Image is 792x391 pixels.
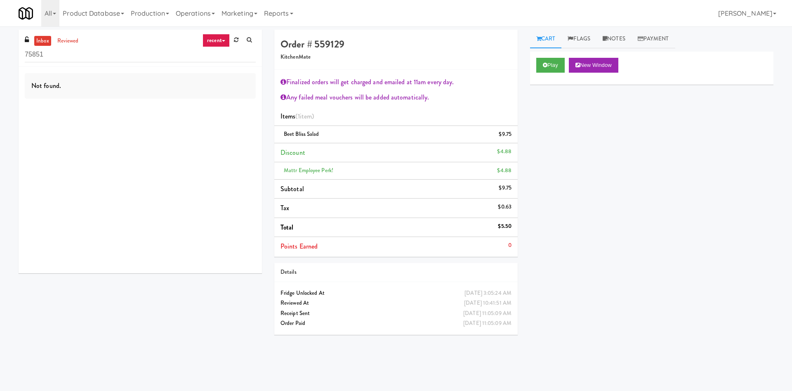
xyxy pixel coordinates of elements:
div: $0.63 [498,202,511,212]
span: Discount [280,148,305,157]
a: Notes [596,30,632,48]
h5: KitchenMate [280,54,511,60]
button: New Window [569,58,618,73]
div: [DATE] 11:05:09 AM [463,318,511,329]
div: Order Paid [280,318,511,329]
a: inbox [34,36,51,46]
a: Payment [632,30,675,48]
img: Micromart [19,6,33,21]
div: $4.88 [497,166,511,176]
div: $5.50 [498,221,511,232]
div: Finalized orders will get charged and emailed at 11am every day. [280,76,511,88]
ng-pluralize: item [300,111,312,121]
a: Flags [561,30,596,48]
h4: Order # 559129 [280,39,511,50]
span: (1 ) [295,111,314,121]
div: [DATE] 11:05:09 AM [463,308,511,319]
a: recent [203,34,230,47]
div: Any failed meal vouchers will be added automatically. [280,91,511,104]
button: Play [536,58,565,73]
div: $4.88 [497,147,511,157]
span: Items [280,111,314,121]
span: Subtotal [280,184,304,194]
div: $9.75 [499,129,511,140]
span: Beet Bliss Salad [284,130,319,138]
span: Tax [280,203,289,213]
input: Search vision orders [25,47,256,62]
span: Total [280,223,294,232]
div: [DATE] 10:41:51 AM [464,298,511,308]
span: Not found. [31,81,61,90]
div: Reviewed At [280,298,511,308]
a: Cart [530,30,562,48]
div: $9.75 [499,183,511,193]
div: 0 [508,240,511,251]
div: [DATE] 3:05:24 AM [464,288,511,299]
div: Details [280,267,511,277]
div: Receipt Sent [280,308,511,319]
a: reviewed [55,36,81,46]
span: Points Earned [280,242,318,251]
span: Mattr Employee Perk! [284,166,333,174]
div: Fridge Unlocked At [280,288,511,299]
